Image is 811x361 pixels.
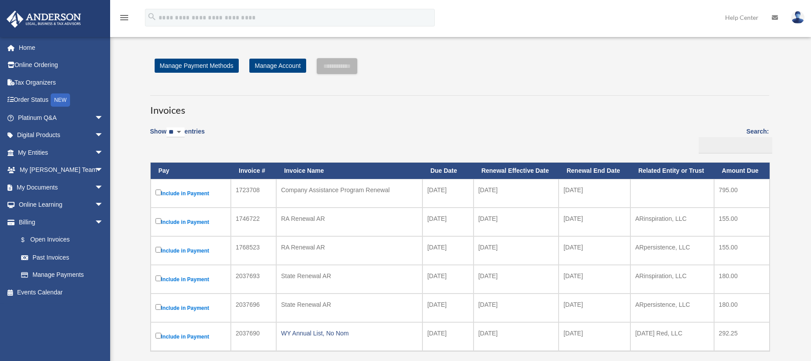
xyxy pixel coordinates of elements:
td: 2037690 [231,322,276,351]
td: [DATE] [559,265,630,294]
td: [DATE] [474,265,559,294]
td: [DATE] [559,294,630,322]
label: Include in Payment [156,274,226,285]
a: Platinum Q&Aarrow_drop_down [6,109,117,127]
a: Manage Payment Methods [155,59,239,73]
span: arrow_drop_down [95,213,112,231]
span: arrow_drop_down [95,179,112,197]
input: Include in Payment [156,333,161,339]
div: Company Assistance Program Renewal [281,184,418,196]
a: My Entitiesarrow_drop_down [6,144,117,161]
a: Digital Productsarrow_drop_down [6,127,117,144]
td: [DATE] [422,322,474,351]
td: [DATE] [474,179,559,208]
td: [DATE] [474,208,559,236]
a: Manage Payments [12,266,112,284]
a: Tax Organizers [6,74,117,91]
td: [DATE] [422,236,474,265]
th: Invoice #: activate to sort column ascending [231,163,276,179]
input: Include in Payment [156,247,161,253]
i: search [147,12,157,22]
a: $Open Invoices [12,231,108,249]
div: RA Renewal AR [281,241,418,253]
td: [DATE] Red, LLC [630,322,714,351]
td: 1723708 [231,179,276,208]
span: arrow_drop_down [95,127,112,145]
td: 180.00 [714,265,770,294]
td: [DATE] [559,179,630,208]
a: Past Invoices [12,249,112,266]
a: Order StatusNEW [6,91,117,109]
td: [DATE] [422,179,474,208]
span: $ [26,234,30,246]
th: Renewal Effective Date: activate to sort column ascending [474,163,559,179]
div: State Renewal AR [281,270,418,282]
th: Related Entity or Trust: activate to sort column ascending [630,163,714,179]
span: arrow_drop_down [95,161,112,179]
input: Include in Payment [156,275,161,281]
td: [DATE] [474,294,559,322]
th: Renewal End Date: activate to sort column ascending [559,163,630,179]
a: menu [119,15,130,23]
img: Anderson Advisors Platinum Portal [4,11,84,28]
th: Invoice Name: activate to sort column ascending [276,163,422,179]
a: Billingarrow_drop_down [6,213,112,231]
td: ARinspiration, LLC [630,265,714,294]
a: My [PERSON_NAME] Teamarrow_drop_down [6,161,117,179]
label: Include in Payment [156,331,226,342]
a: Home [6,39,117,56]
div: RA Renewal AR [281,212,418,225]
div: State Renewal AR [281,298,418,311]
select: Showentries [167,127,185,138]
td: [DATE] [422,265,474,294]
label: Show entries [150,126,205,146]
th: Amount Due: activate to sort column ascending [714,163,770,179]
td: ARinspiration, LLC [630,208,714,236]
a: Online Ordering [6,56,117,74]
td: ARpersistence, LLC [630,294,714,322]
div: NEW [51,93,70,107]
td: 2037693 [231,265,276,294]
input: Include in Payment [156,304,161,310]
td: [DATE] [559,208,630,236]
label: Include in Payment [156,216,226,227]
label: Include in Payment [156,188,226,199]
td: 180.00 [714,294,770,322]
input: Include in Payment [156,190,161,195]
td: 155.00 [714,208,770,236]
th: Due Date: activate to sort column ascending [422,163,474,179]
td: [DATE] [474,236,559,265]
i: menu [119,12,130,23]
img: User Pic [791,11,804,24]
label: Search: [696,126,769,153]
td: [DATE] [422,294,474,322]
td: 795.00 [714,179,770,208]
label: Include in Payment [156,245,226,256]
input: Include in Payment [156,218,161,224]
td: 2037696 [231,294,276,322]
a: Online Learningarrow_drop_down [6,196,117,214]
td: 1746722 [231,208,276,236]
td: 292.25 [714,322,770,351]
th: Pay: activate to sort column descending [151,163,231,179]
td: [DATE] [474,322,559,351]
div: WY Annual List, No Nom [281,327,418,339]
td: 1768523 [231,236,276,265]
a: My Documentsarrow_drop_down [6,179,117,196]
h3: Invoices [150,95,769,117]
input: Search: [699,137,772,154]
label: Include in Payment [156,302,226,313]
td: [DATE] [559,236,630,265]
span: arrow_drop_down [95,144,112,162]
td: [DATE] [559,322,630,351]
td: 155.00 [714,236,770,265]
a: Manage Account [249,59,306,73]
span: arrow_drop_down [95,196,112,214]
a: Events Calendar [6,283,117,301]
span: arrow_drop_down [95,109,112,127]
td: [DATE] [422,208,474,236]
td: ARpersistence, LLC [630,236,714,265]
